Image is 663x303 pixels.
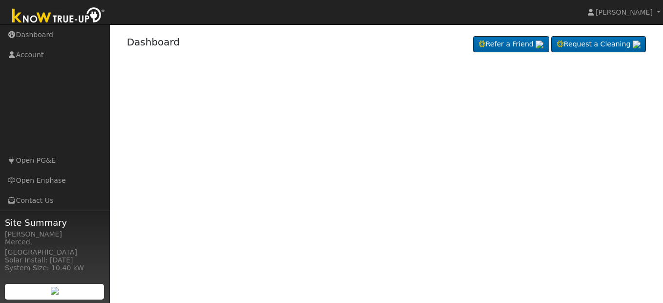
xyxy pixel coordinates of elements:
[551,36,646,53] a: Request a Cleaning
[473,36,549,53] a: Refer a Friend
[633,41,641,48] img: retrieve
[5,237,104,258] div: Merced, [GEOGRAPHIC_DATA]
[7,5,110,27] img: Know True-Up
[596,8,653,16] span: [PERSON_NAME]
[536,41,543,48] img: retrieve
[51,287,59,295] img: retrieve
[5,255,104,265] div: Solar Install: [DATE]
[5,263,104,273] div: System Size: 10.40 kW
[5,229,104,239] div: [PERSON_NAME]
[5,216,104,229] span: Site Summary
[127,36,180,48] a: Dashboard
